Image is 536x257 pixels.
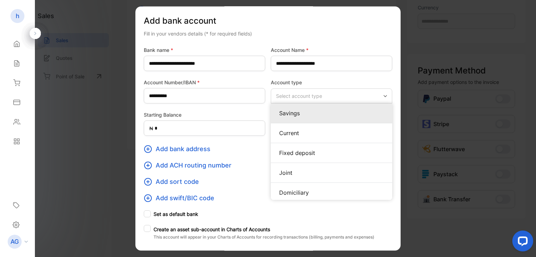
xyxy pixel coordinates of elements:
[279,149,384,157] p: Fixed deposit
[156,144,210,154] span: Add bank address
[279,109,384,117] p: Savings
[16,11,20,21] p: h
[156,193,214,203] span: Add swift/BIC code
[279,188,384,197] p: Domiciliary
[144,144,210,154] button: Add bank address
[10,237,19,246] p: AG
[276,92,322,100] p: Select account type
[144,30,392,37] div: Fill in your vendors details (* for required fields)
[279,129,384,137] p: Current
[144,46,265,54] label: Bank name
[154,226,270,232] label: Create an asset sub-account in Charts of Accounts
[507,228,536,257] iframe: LiveChat chat widget
[271,46,392,54] label: Account Name
[271,79,302,85] label: Account type
[156,177,199,186] span: Add sort code
[144,161,231,170] button: Add ACH routing number
[149,125,153,132] span: ₦
[144,193,214,203] button: Add swift/BIC code
[156,161,231,170] span: Add ACH routing number
[154,211,198,217] label: Set as default bank
[154,233,374,240] p: This account will appear in your Charts of Accounts for recording transactions (billing, payments...
[144,15,392,27] p: Add bank account
[144,177,199,186] button: Add sort code
[144,79,265,86] label: Account Number/IBAN
[279,169,384,177] p: Joint
[144,111,265,118] label: Starting Balance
